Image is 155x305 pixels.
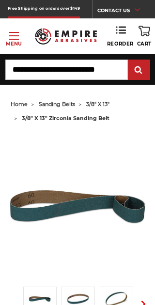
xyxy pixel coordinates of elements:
[137,26,152,47] a: Cart
[137,41,152,47] span: Cart
[86,101,109,107] a: 3/8" x 13"
[11,101,28,107] a: home
[39,101,75,107] a: sanding belts
[22,115,109,122] span: 3/8" x 13" zirconia sanding belt
[9,35,19,36] span: Toggle menu
[6,40,22,47] p: Menu
[107,26,134,47] a: Reorder
[97,5,147,18] a: CONTACT US
[129,61,149,80] input: Submit
[107,41,134,47] span: Reorder
[35,24,97,48] img: Empire Abrasives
